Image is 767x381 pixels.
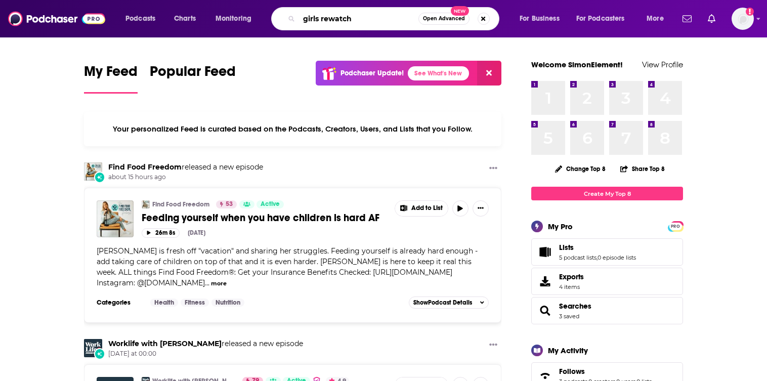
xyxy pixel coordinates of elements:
[559,272,584,281] span: Exports
[211,279,227,288] button: more
[520,12,560,26] span: For Business
[418,13,470,25] button: Open AdvancedNew
[642,60,683,69] a: View Profile
[548,346,588,355] div: My Activity
[409,297,489,309] button: ShowPodcast Details
[559,367,652,376] a: Follows
[174,12,196,26] span: Charts
[473,200,489,217] button: Show More Button
[84,63,138,86] span: My Feed
[208,11,265,27] button: open menu
[125,12,155,26] span: Podcasts
[559,302,591,311] a: Searches
[97,200,134,237] img: Feeding yourself when you have children is hard AF
[261,199,280,209] span: Active
[150,63,236,94] a: Popular Feed
[216,12,251,26] span: Monitoring
[84,339,102,357] img: Worklife with Adam Grant
[188,229,205,236] div: [DATE]
[485,162,501,175] button: Show More Button
[559,367,585,376] span: Follows
[118,11,168,27] button: open menu
[732,8,754,30] button: Show profile menu
[423,16,465,21] span: Open Advanced
[108,339,222,348] a: Worklife with Adam Grant
[205,278,209,287] span: ...
[211,299,244,307] a: Nutrition
[531,238,683,266] span: Lists
[142,228,180,238] button: 26m 8s
[97,246,478,287] span: [PERSON_NAME] is fresh off "vacation" and sharing her struggles. Feeding yourself is already hard...
[108,173,263,182] span: about 15 hours ago
[142,200,150,208] img: Find Food Freedom
[94,172,105,183] div: New Episode
[411,204,443,212] span: Add to List
[281,7,509,30] div: Search podcasts, credits, & more...
[598,254,636,261] a: 0 episode lists
[485,339,501,352] button: Show More Button
[678,10,696,27] a: Show notifications dropdown
[746,8,754,16] svg: Add a profile image
[150,63,236,86] span: Popular Feed
[559,254,596,261] a: 5 podcast lists
[570,11,640,27] button: open menu
[299,11,418,27] input: Search podcasts, credits, & more...
[559,313,579,320] a: 3 saved
[535,245,555,259] a: Lists
[181,299,209,307] a: Fitness
[167,11,202,27] a: Charts
[732,8,754,30] span: Logged in as SimonElement
[142,211,388,224] a: Feeding yourself when you have children is hard AF
[669,223,681,230] span: PRO
[640,11,676,27] button: open menu
[531,268,683,295] a: Exports
[413,299,472,306] span: Show Podcast Details
[257,200,284,208] a: Active
[150,299,178,307] a: Health
[513,11,572,27] button: open menu
[559,283,584,290] span: 4 items
[704,10,719,27] a: Show notifications dropdown
[108,162,263,172] h3: released a new episode
[669,222,681,230] a: PRO
[548,222,573,231] div: My Pro
[94,348,105,359] div: New Episode
[84,112,501,146] div: Your personalized Feed is curated based on the Podcasts, Creators, Users, and Lists that you Follow.
[340,69,404,77] p: Podchaser Update!
[408,66,469,80] a: See What's New
[8,9,105,28] img: Podchaser - Follow, Share and Rate Podcasts
[451,6,469,16] span: New
[647,12,664,26] span: More
[531,187,683,200] a: Create My Top 8
[108,162,182,172] a: Find Food Freedom
[620,159,665,179] button: Share Top 8
[531,297,683,324] span: Searches
[108,350,303,358] span: [DATE] at 00:00
[559,243,574,252] span: Lists
[549,162,612,175] button: Change Top 8
[216,200,237,208] a: 53
[576,12,625,26] span: For Podcasters
[108,339,303,349] h3: released a new episode
[84,63,138,94] a: My Feed
[97,299,142,307] h3: Categories
[142,211,379,224] span: Feeding yourself when you have children is hard AF
[596,254,598,261] span: ,
[732,8,754,30] img: User Profile
[395,201,448,216] button: Show More Button
[559,243,636,252] a: Lists
[535,274,555,288] span: Exports
[531,60,623,69] a: Welcome SimonElement!
[152,200,209,208] a: Find Food Freedom
[535,304,555,318] a: Searches
[84,162,102,181] img: Find Food Freedom
[226,199,233,209] span: 53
